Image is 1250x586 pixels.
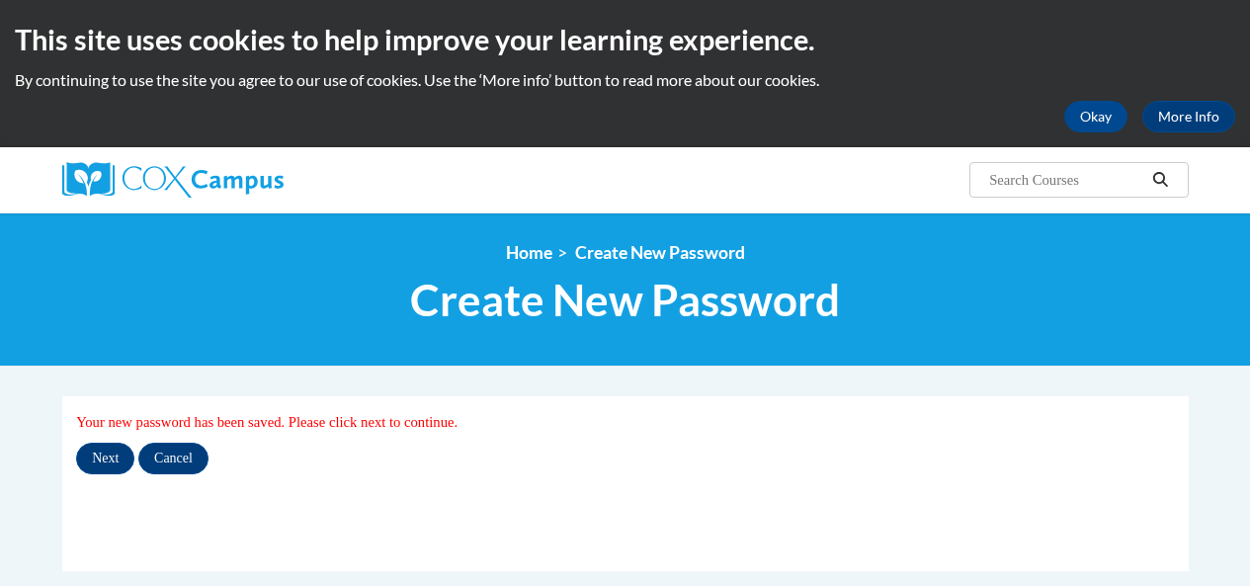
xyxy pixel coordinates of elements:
span: Create New Password [575,242,745,263]
p: By continuing to use the site you agree to our use of cookies. Use the ‘More info’ button to read... [15,69,1235,91]
img: Cox Campus [62,162,284,198]
span: Your new password has been saved. Please click next to continue. [76,414,458,430]
input: Next [76,443,134,474]
input: Search Courses [987,168,1145,192]
button: Search [1145,168,1175,192]
a: Cox Campus [62,162,418,198]
a: Home [506,242,552,263]
button: Okay [1064,101,1127,132]
span: Create New Password [410,274,840,326]
a: More Info [1142,101,1235,132]
input: Cancel [138,443,208,474]
h2: This site uses cookies to help improve your learning experience. [15,20,1235,59]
